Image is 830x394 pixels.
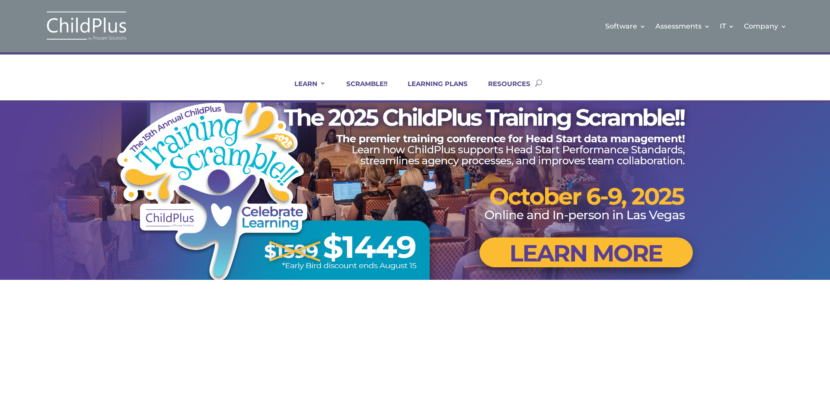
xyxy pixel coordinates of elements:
a: Company [744,9,787,44]
a: SCRAMBLE!! [335,80,387,100]
a: RESOURCES [477,80,530,100]
a: LEARN [284,80,326,100]
a: Assessments [655,9,710,44]
a: Software [605,9,646,44]
a: LEARNING PLANS [397,80,468,100]
a: IT [720,9,734,44]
